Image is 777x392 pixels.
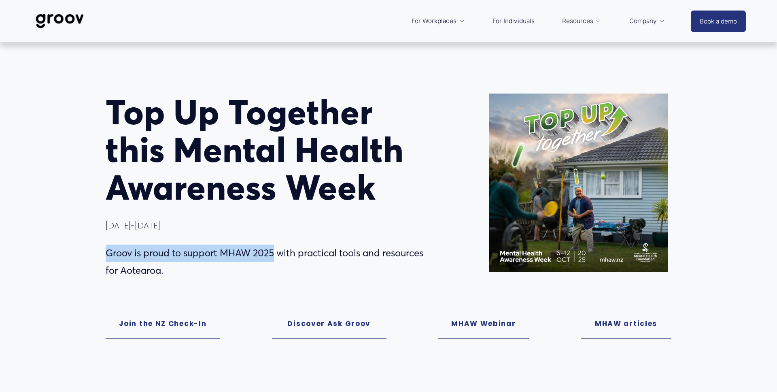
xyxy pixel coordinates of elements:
a: folder dropdown [625,11,669,31]
a: MHAW Webinar [438,310,529,339]
span: Resources [562,15,593,27]
a: MHAW articles [581,310,671,339]
img: Groov | Workplace Science Platform | Unlock Performance | Drive Results [31,8,88,34]
a: Discover Ask Groov [272,310,386,339]
a: For Individuals [488,11,539,31]
a: Join the NZ Check-In [106,310,220,339]
h4: [DATE]-[DATE] [106,220,434,231]
p: Groov is proud to support MHAW 2025 with practical tools and resources for Aotearoa. [106,245,434,279]
a: folder dropdown [558,11,606,31]
h1: op Up Together this Mental Health Awareness Week [106,94,434,206]
span: For Workplaces [412,15,456,27]
span: Company [629,15,657,27]
span: T [106,91,123,133]
a: folder dropdown [408,11,469,31]
a: Book a demo [691,11,746,32]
